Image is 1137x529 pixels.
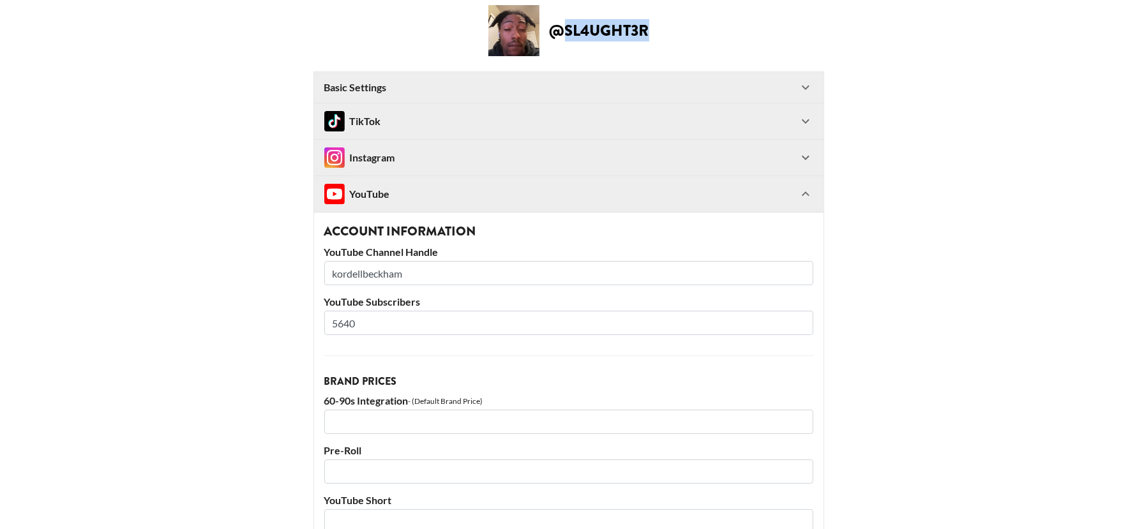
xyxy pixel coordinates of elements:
[314,140,824,175] div: InstagramInstagram
[324,184,390,204] div: YouTube
[324,444,813,457] label: Pre-Roll
[324,147,395,168] div: Instagram
[488,5,539,56] img: Creator
[324,225,813,238] h3: Account Information
[550,23,649,38] h2: @ sl4ught3r
[409,396,483,406] div: - (Default Brand Price)
[314,103,824,139] div: TikTokTikTok
[324,295,813,308] label: YouTube Subscribers
[324,111,381,131] div: TikTok
[314,176,824,212] div: InstagramYouTube
[324,184,345,204] img: Instagram
[314,72,824,103] div: Basic Settings
[324,494,813,507] label: YouTube Short
[324,81,387,94] strong: Basic Settings
[324,246,813,258] label: YouTube Channel Handle
[324,394,409,407] label: 60-90s Integration
[324,376,813,387] h4: Brand Prices
[324,147,345,168] img: Instagram
[324,111,345,131] img: TikTok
